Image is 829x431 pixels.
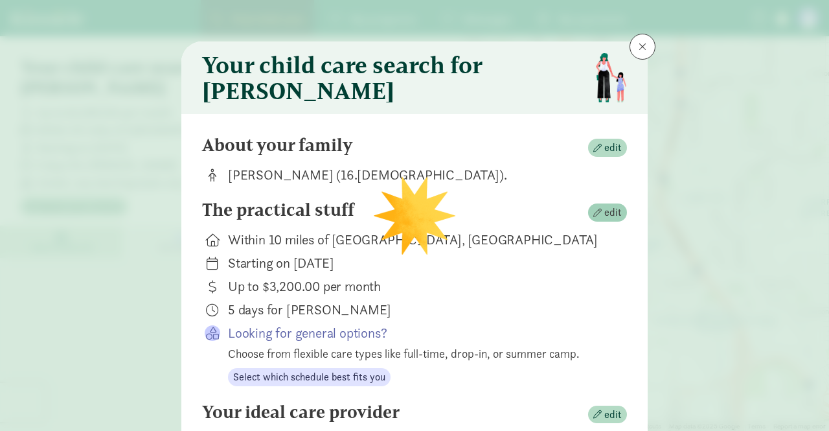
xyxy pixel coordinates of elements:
button: edit [588,204,627,222]
div: Choose from flexible care types like full-time, drop-in, or summer camp. [228,345,606,362]
span: edit [604,205,622,220]
div: Within 10 miles of [GEOGRAPHIC_DATA], [GEOGRAPHIC_DATA] [228,231,606,249]
div: [PERSON_NAME] (16.[DEMOGRAPHIC_DATA]). [228,166,606,184]
p: Looking for general options? [228,324,606,342]
h3: Your child care search for [PERSON_NAME] [202,52,585,104]
div: 5 days for [PERSON_NAME] [228,301,606,319]
h4: About your family [202,135,353,156]
div: Starting on [DATE] [228,254,606,272]
h4: Your ideal care provider [202,402,400,423]
span: Select which schedule best fits you [233,369,385,385]
span: edit [604,140,622,156]
span: edit [604,407,622,423]
button: edit [588,139,627,157]
button: edit [588,406,627,424]
div: Up to $3,200.00 per month [228,277,606,296]
button: Select which schedule best fits you [228,368,391,386]
h4: The practical stuff [202,200,354,220]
